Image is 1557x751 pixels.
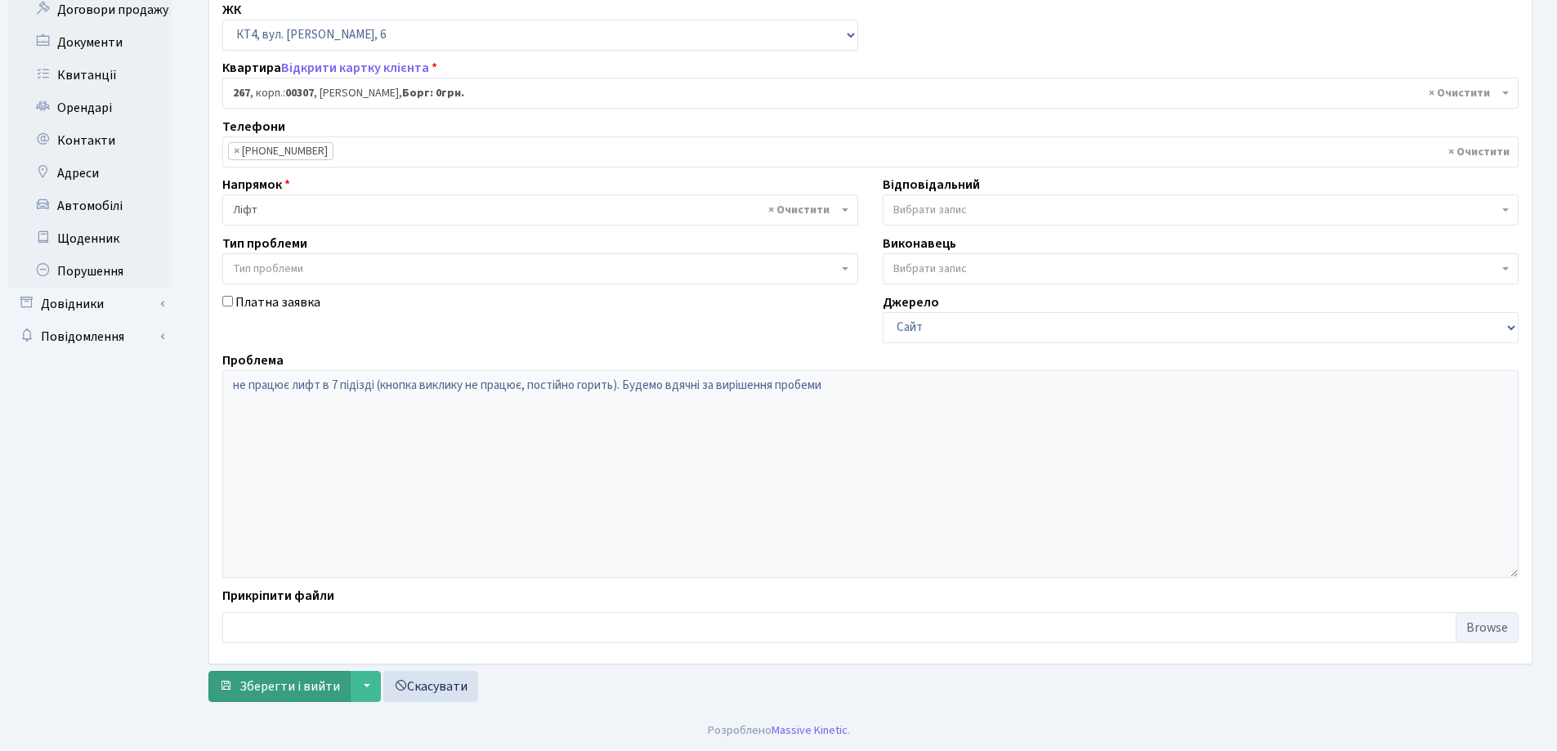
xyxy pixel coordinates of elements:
a: Massive Kinetic [772,722,848,739]
label: Квартира [222,58,437,78]
a: Документи [8,26,172,59]
a: Порушення [8,255,172,288]
span: Вибрати запис [893,202,967,218]
a: Повідомлення [8,320,172,353]
span: <b>267</b>, корп.: <b>00307</b>, Матвієнко Дмитро Юрійович, <b>Борг: 0грн.</b> [233,85,1498,101]
span: <b>267</b>, корп.: <b>00307</b>, Матвієнко Дмитро Юрійович, <b>Борг: 0грн.</b> [222,78,1519,109]
li: +380503588369 [228,142,333,160]
label: Напрямок [222,175,290,194]
a: Щоденник [8,222,172,255]
div: Розроблено . [708,722,850,740]
label: Прикріпити файли [222,586,334,606]
a: Орендарі [8,92,172,124]
a: Відкрити картку клієнта [281,59,429,77]
b: 267 [233,85,250,101]
a: Скасувати [383,671,478,702]
span: Зберегти і вийти [239,677,340,695]
label: Проблема [222,351,284,370]
span: Видалити всі елементи [768,202,830,218]
b: 00307 [285,85,314,101]
span: Тип проблеми [233,261,303,277]
textarea: не працює лифт в 7 підізді (кнопка виклику не працює, постійно горить). Будемо вдячні за вирішенн... [222,370,1519,578]
span: × [234,143,239,159]
a: Квитанції [8,59,172,92]
label: Телефони [222,117,285,136]
span: Вибрати запис [893,261,967,277]
span: Ліфт [233,202,838,218]
a: Довідники [8,288,172,320]
span: Видалити всі елементи [1448,144,1510,160]
b: Борг: 0грн. [402,85,464,101]
label: Відповідальний [883,175,980,194]
span: Ліфт [222,194,858,226]
label: Виконавець [883,234,956,253]
a: Контакти [8,124,172,157]
label: Тип проблеми [222,234,307,253]
button: Зберегти і вийти [208,671,351,702]
label: Джерело [883,293,939,312]
a: Адреси [8,157,172,190]
span: Видалити всі елементи [1429,85,1490,101]
a: Автомобілі [8,190,172,222]
label: Платна заявка [235,293,320,312]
